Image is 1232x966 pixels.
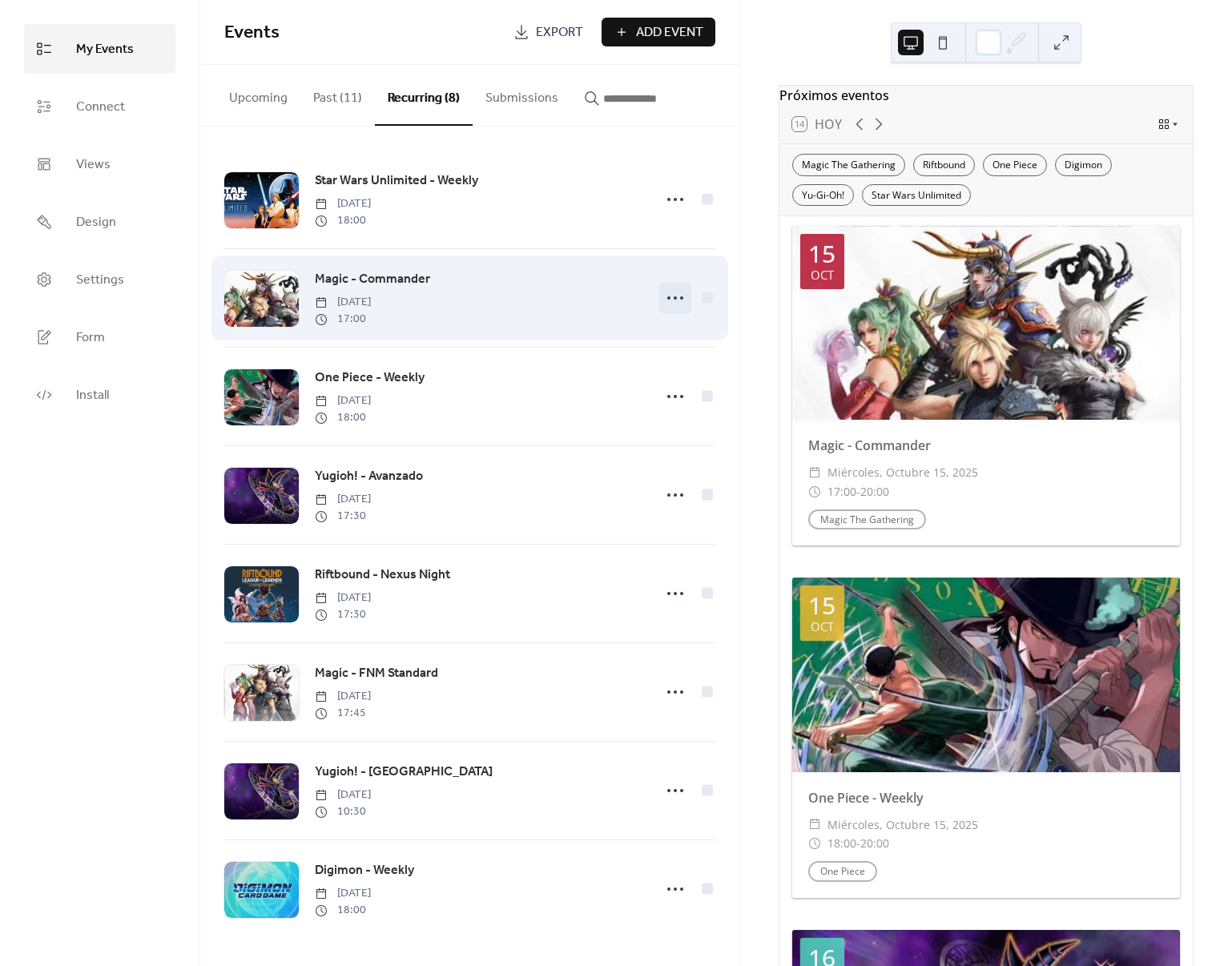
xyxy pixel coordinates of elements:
[827,482,856,501] span: 17:00
[315,663,438,684] a: Magic - FNM Standard
[860,482,889,501] span: 20:00
[636,23,703,42] span: Add Event
[315,195,371,212] span: [DATE]
[808,594,835,618] div: 15
[827,815,978,835] span: miércoles, octubre 15, 2025
[315,885,371,902] span: [DATE]
[24,197,175,247] a: Design
[315,491,371,508] span: [DATE]
[315,368,425,388] a: One Piece - Weekly
[860,834,889,853] span: 20:00
[862,184,971,207] div: Star Wars Unlimited
[300,65,375,124] button: Past (11)
[315,565,450,586] a: Riftbound - Nexus Night
[792,154,905,176] div: Magic The Gathering
[76,152,111,178] span: Views
[315,269,430,290] a: Magic - Commander
[375,65,473,126] button: Recurring (8)
[315,212,371,229] span: 18:00
[76,37,134,62] span: My Events
[315,606,371,623] span: 17:30
[779,86,1193,105] div: Próximos eventos
[827,463,978,482] span: miércoles, octubre 15, 2025
[315,392,371,409] span: [DATE]
[315,664,438,683] span: Magic - FNM Standard
[792,788,1180,807] div: One Piece - Weekly
[315,311,371,328] span: 17:00
[501,18,595,46] a: Export
[315,763,493,782] span: Yugioh! - [GEOGRAPHIC_DATA]
[315,762,493,783] a: Yugioh! - [GEOGRAPHIC_DATA]
[602,18,715,46] button: Add Event
[76,268,124,293] span: Settings
[315,902,371,919] span: 18:00
[1055,154,1112,176] div: Digimon
[856,834,860,853] span: -
[24,24,175,74] a: My Events
[315,409,371,426] span: 18:00
[76,325,105,351] span: Form
[473,65,571,124] button: Submissions
[913,154,975,176] div: Riftbound
[24,82,175,131] a: Connect
[315,467,423,486] span: Yugioh! - Avanzado
[315,171,478,191] span: Star Wars Unlimited - Weekly
[315,171,478,191] a: Star Wars Unlimited - Weekly
[856,482,860,501] span: -
[216,65,300,124] button: Upcoming
[24,139,175,189] a: Views
[24,255,175,304] a: Settings
[792,436,1180,455] div: Magic - Commander
[76,210,116,235] span: Design
[315,705,371,722] span: 17:45
[536,23,583,42] span: Export
[315,508,371,525] span: 17:30
[24,312,175,362] a: Form
[224,15,280,50] span: Events
[808,242,835,266] div: 15
[315,861,414,880] span: Digimon - Weekly
[808,834,821,853] div: ​
[24,370,175,420] a: Install
[827,834,856,853] span: 18:00
[808,482,821,501] div: ​
[315,566,450,585] span: Riftbound - Nexus Night
[76,383,109,409] span: Install
[315,787,371,803] span: [DATE]
[315,466,423,487] a: Yugioh! - Avanzado
[983,154,1047,176] div: One Piece
[811,621,834,633] div: oct
[76,95,125,120] span: Connect
[811,269,834,281] div: oct
[808,815,821,835] div: ​
[315,590,371,606] span: [DATE]
[808,463,821,482] div: ​
[315,270,430,289] span: Magic - Commander
[315,860,414,881] a: Digimon - Weekly
[315,294,371,311] span: [DATE]
[315,803,371,820] span: 10:30
[315,688,371,705] span: [DATE]
[792,184,854,207] div: Yu-Gi-Oh!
